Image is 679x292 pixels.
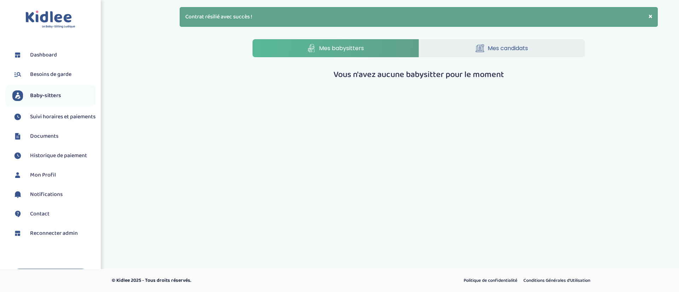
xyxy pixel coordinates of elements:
img: suivihoraire.svg [12,112,23,122]
span: Reconnecter admin [30,229,78,238]
a: Contact [12,209,95,219]
img: profil.svg [12,170,23,180]
a: Suivi horaires et paiements [12,112,95,122]
img: suivihoraire.svg [12,150,23,161]
span: Historique de paiement [30,151,87,160]
p: © Kidlee 2025 - Tous droits réservés. [112,277,370,284]
a: Historique de paiement [12,150,95,161]
span: Dashboard [30,51,57,59]
div: Contrat résilié avec succès ! [180,7,657,27]
a: Politique de confidentialité [461,276,520,285]
span: Documents [30,132,58,141]
img: contact.svg [12,209,23,219]
a: Mes babysitters [253,39,419,57]
span: Notifications [30,190,63,199]
span: Baby-sitters [30,91,61,100]
span: Contact [30,210,50,218]
a: Notifications [12,189,95,200]
img: besoin.svg [12,69,23,80]
a: Reconnecter admin [12,228,95,239]
a: Conditions Générales d’Utilisation [521,276,593,285]
a: Baby-sitters [12,90,95,101]
span: Mes babysitters [319,44,364,53]
span: Suivi horaires et paiements [30,113,95,121]
span: Besoins de garde [30,70,71,79]
img: documents.svg [12,131,23,142]
a: Mes candidats [419,39,585,57]
span: Mes candidats [488,44,528,53]
p: Vous n'avez aucune babysitter pour le moment [253,68,585,81]
button: × [649,13,652,20]
a: Besoins de garde [12,69,95,80]
a: Dashboard [12,50,95,60]
span: Mon Profil [30,171,56,179]
img: babysitters.svg [12,90,23,101]
img: dashboard.svg [12,50,23,60]
img: dashboard.svg [12,228,23,239]
img: notification.svg [12,189,23,200]
img: logo.svg [25,11,75,29]
a: Documents [12,131,95,142]
a: Mon Profil [12,170,95,180]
